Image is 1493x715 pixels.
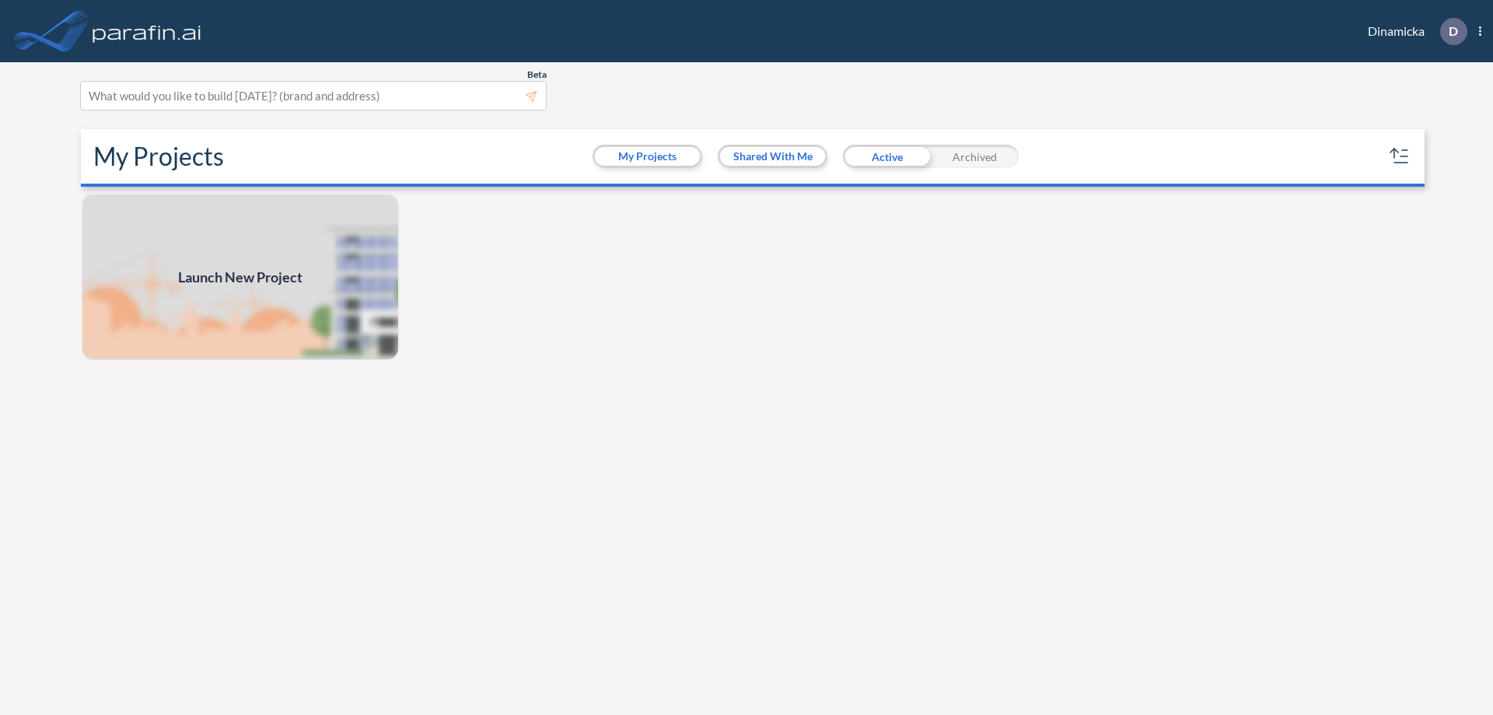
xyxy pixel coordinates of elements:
[89,16,205,47] img: logo
[1387,144,1412,169] button: sort
[178,267,302,288] span: Launch New Project
[843,145,931,168] div: Active
[527,68,547,81] span: Beta
[93,142,224,171] h2: My Projects
[1344,18,1481,45] div: Dinamicka
[1449,24,1458,38] p: D
[81,193,400,361] img: add
[595,147,700,166] button: My Projects
[720,147,825,166] button: Shared With Me
[931,145,1019,168] div: Archived
[81,193,400,361] a: Launch New Project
